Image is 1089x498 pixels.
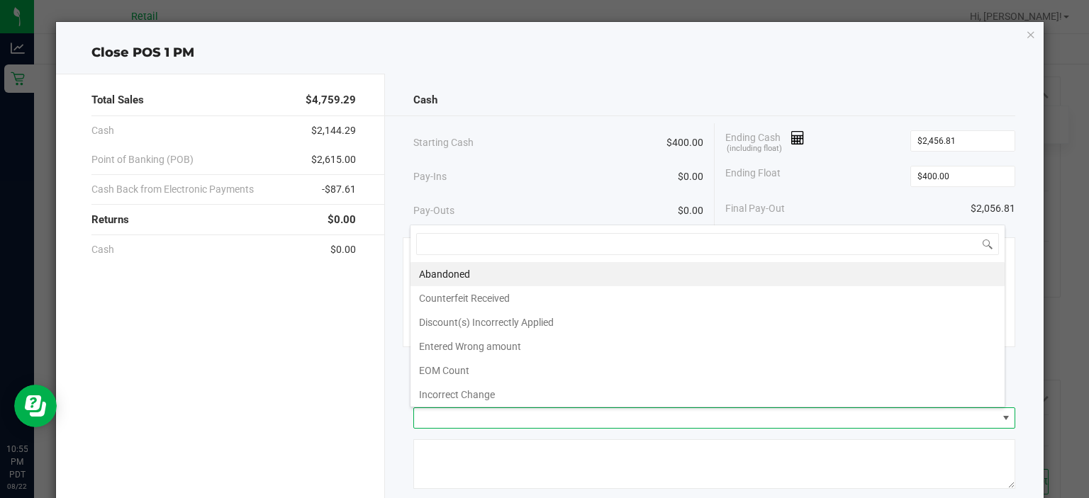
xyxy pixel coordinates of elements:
span: Pay-Ins [413,169,447,184]
span: $2,056.81 [971,201,1015,216]
span: $2,615.00 [311,152,356,167]
span: Final Pay-Out [725,201,785,216]
li: Incorrect Change [411,383,1005,407]
span: $0.00 [678,169,703,184]
iframe: Resource center [14,385,57,427]
span: $400.00 [666,135,703,150]
li: Entered Wrong amount [411,334,1005,358]
span: Total Sales [91,92,144,108]
span: $4,759.29 [306,92,356,108]
li: Discount(s) Incorrectly Applied [411,310,1005,334]
span: Pay-Outs [413,203,454,218]
span: $0.00 [328,212,356,228]
span: $0.00 [330,242,356,257]
span: -$87.61 [322,182,356,197]
span: $0.00 [678,203,703,218]
div: Close POS 1 PM [56,43,1044,62]
span: (including float) [727,143,782,155]
div: Returns [91,205,357,235]
span: Ending Cash [725,130,805,152]
li: Counterfeit Received [411,286,1005,310]
li: Abandoned [411,262,1005,286]
span: Cash Back from Electronic Payments [91,182,254,197]
span: Cash [91,123,114,138]
span: Point of Banking (POB) [91,152,194,167]
li: EOM Count [411,358,1005,383]
span: Cash [91,242,114,257]
span: Starting Cash [413,135,474,150]
span: Cash [413,92,437,108]
span: $2,144.29 [311,123,356,138]
span: Ending Float [725,166,781,187]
